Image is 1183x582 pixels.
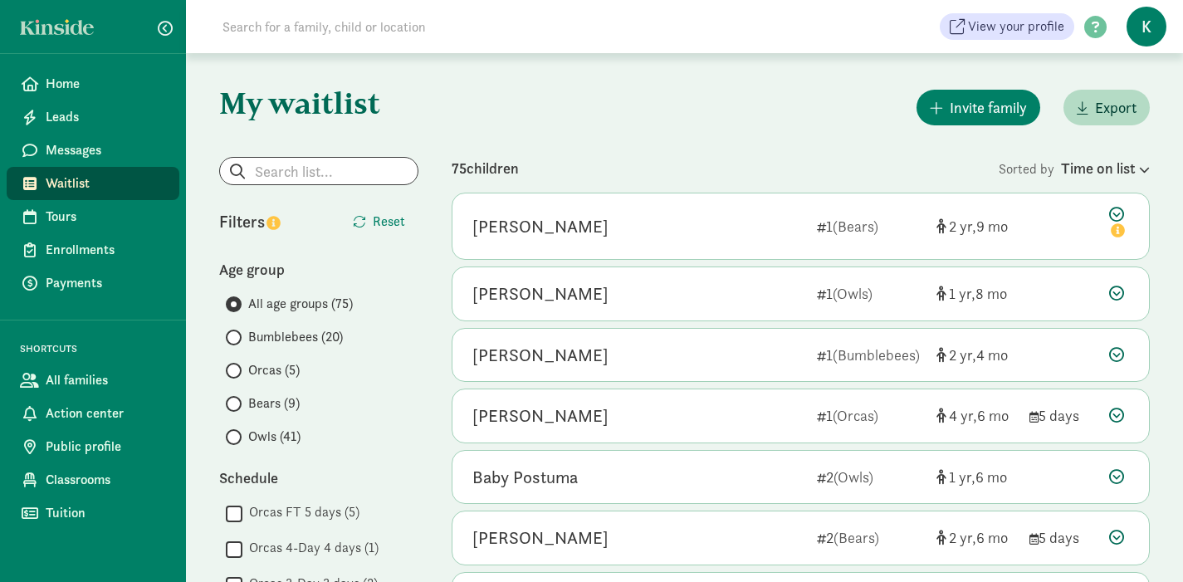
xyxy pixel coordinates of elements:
span: Enrollments [46,240,166,260]
div: Time on list [1061,157,1150,179]
span: Action center [46,403,166,423]
div: 1 [817,215,923,237]
span: All families [46,370,166,390]
span: Owls (41) [248,427,301,447]
span: Leads [46,107,166,127]
a: Payments [7,267,179,300]
div: [object Object] [936,526,1016,549]
span: Bumblebees (20) [248,327,343,347]
div: [object Object] [936,404,1016,427]
div: 5 days [1029,526,1096,549]
span: View your profile [968,17,1064,37]
span: Messages [46,140,166,160]
span: Waitlist [46,174,166,193]
input: Search list... [220,158,418,184]
span: Invite family [950,96,1027,119]
input: Search for a family, child or location [213,10,678,43]
iframe: Chat Widget [1100,502,1183,582]
div: Mia Willis [472,213,609,240]
div: Benjamin Boots [472,281,609,307]
span: Classrooms [46,470,166,490]
span: (Orcas) [833,406,878,425]
div: [object Object] [936,466,1016,488]
div: [object Object] [936,215,1016,237]
span: Payments [46,273,166,293]
div: Filters [219,209,319,234]
div: Baby Postuma [472,464,578,491]
a: All families [7,364,179,397]
span: (Bumblebees) [833,345,920,364]
span: 2 [949,528,976,547]
button: Invite family [917,90,1040,125]
a: Action center [7,397,179,430]
div: Alexandra Fan [472,342,609,369]
a: Waitlist [7,167,179,200]
a: Home [7,67,179,100]
span: 2 [949,217,976,236]
div: 1 [817,344,923,366]
div: [object Object] [936,282,1016,305]
label: Orcas FT 5 days (5) [242,502,359,522]
div: 2 [817,526,923,549]
a: Enrollments [7,233,179,267]
span: Public profile [46,437,166,457]
label: Orcas 4-Day 4 days (1) [242,538,379,558]
span: 2 [949,345,976,364]
span: Reset [373,212,405,232]
span: 1 [949,467,975,487]
span: 6 [977,406,1009,425]
span: (Owls) [833,467,873,487]
div: 2 [817,466,923,488]
a: Leads [7,100,179,134]
span: K [1127,7,1166,46]
div: [object Object] [936,344,1016,366]
span: 8 [975,284,1007,303]
span: All age groups (75) [248,294,353,314]
div: Age group [219,258,418,281]
span: Tuition [46,503,166,523]
span: Tours [46,207,166,227]
span: Bears (9) [248,394,300,413]
span: 6 [975,467,1007,487]
div: 1 [817,282,923,305]
div: Callan Wijayaratne [472,403,609,429]
a: Tours [7,200,179,233]
a: Classrooms [7,463,179,496]
h1: My waitlist [219,86,418,120]
span: Export [1095,96,1137,119]
button: Reset [340,205,418,238]
span: 6 [976,528,1008,547]
span: (Bears) [833,217,878,236]
span: (Owls) [833,284,873,303]
span: (Bears) [833,528,879,547]
button: Export [1063,90,1150,125]
div: Nathaniel Pollack [472,525,609,551]
div: Sorted by [999,157,1150,179]
span: 9 [976,217,1008,236]
span: Orcas (5) [248,360,300,380]
a: View your profile [940,13,1074,40]
span: Home [46,74,166,94]
div: Schedule [219,467,418,489]
div: 5 days [1029,404,1096,427]
span: 1 [949,284,975,303]
a: Public profile [7,430,179,463]
div: 1 [817,404,923,427]
div: 75 children [452,157,999,179]
span: 4 [976,345,1008,364]
span: 4 [949,406,977,425]
a: Messages [7,134,179,167]
a: Tuition [7,496,179,530]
